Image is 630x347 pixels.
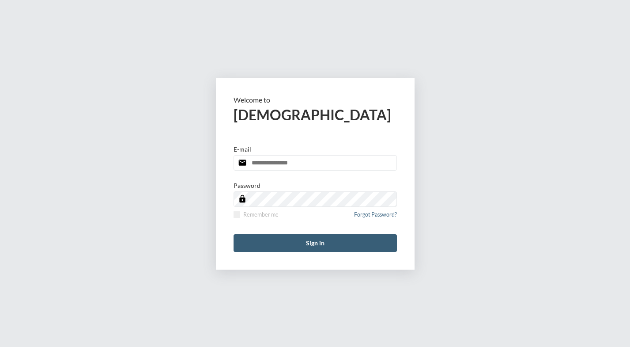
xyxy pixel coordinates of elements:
p: Welcome to [234,95,397,104]
p: Password [234,182,260,189]
a: Forgot Password? [354,211,397,223]
h2: [DEMOGRAPHIC_DATA] [234,106,397,123]
button: Sign in [234,234,397,252]
label: Remember me [234,211,279,218]
p: E-mail [234,145,251,153]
